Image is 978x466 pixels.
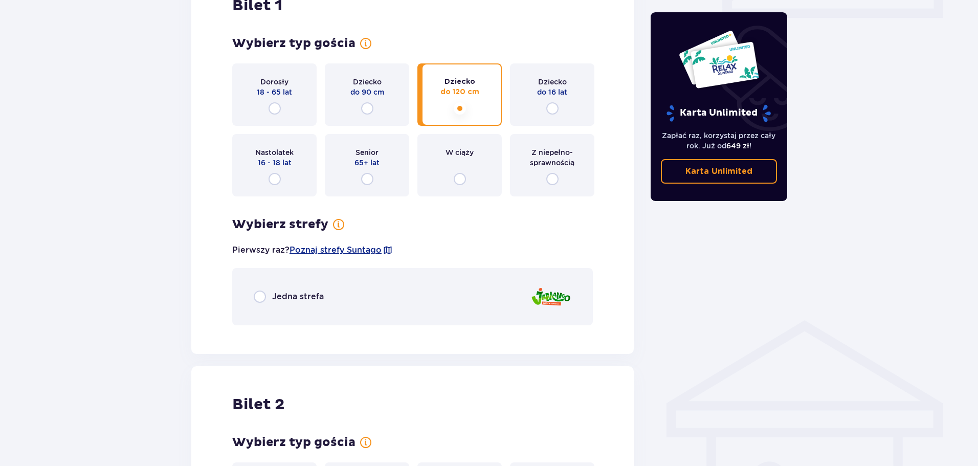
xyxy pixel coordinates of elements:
h3: Wybierz strefy [232,217,328,232]
span: Dziecko [444,77,475,87]
p: Karta Unlimited [685,166,752,177]
span: do 90 cm [350,87,384,97]
span: Dziecko [538,77,567,87]
h2: Bilet 2 [232,395,284,414]
span: Jedna strefa [272,291,324,302]
p: Karta Unlimited [665,104,772,122]
span: Z niepełno­sprawnością [519,147,585,168]
a: Karta Unlimited [661,159,777,184]
a: Poznaj strefy Suntago [290,245,382,256]
span: do 120 cm [440,87,479,97]
span: 649 zł [726,142,749,150]
span: Senior [355,147,379,158]
span: 65+ lat [354,158,380,168]
p: Pierwszy raz? [232,245,393,256]
span: Nastolatek [255,147,294,158]
span: 16 - 18 lat [258,158,292,168]
h3: Wybierz typ gościa [232,435,355,450]
span: Dorosły [260,77,288,87]
span: W ciąży [446,147,474,158]
p: Zapłać raz, korzystaj przez cały rok. Już od ! [661,130,777,151]
img: Dwie karty całoroczne do Suntago z napisem 'UNLIMITED RELAX', na białym tle z tropikalnymi liśćmi... [678,30,760,89]
span: Dziecko [353,77,382,87]
img: Jamango [530,282,571,312]
span: do 16 lat [537,87,567,97]
span: 18 - 65 lat [257,87,292,97]
h3: Wybierz typ gościa [232,36,355,51]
